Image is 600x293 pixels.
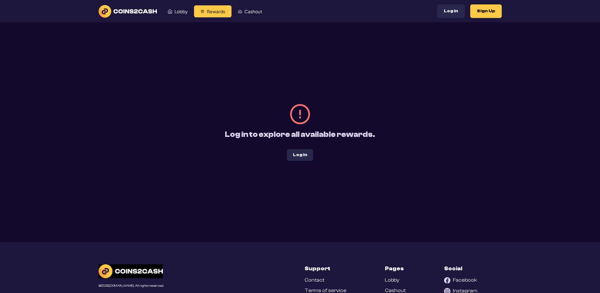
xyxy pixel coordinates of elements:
[305,277,324,283] a: Contact
[99,264,163,278] img: C2C Logo
[385,264,404,272] h3: Pages
[225,129,375,140] p: Log in to explore all available rewards.
[99,5,157,18] img: logo text
[194,5,231,17] a: Rewards
[168,9,172,14] img: Lobby
[200,9,205,14] img: Rewards
[437,4,465,18] button: Log In
[231,5,268,17] a: Cashout
[444,277,477,284] a: Facebook
[207,9,225,14] span: Rewards
[305,264,330,272] h3: Support
[174,9,188,14] span: Lobby
[244,9,262,14] span: Cashout
[385,277,399,283] a: Lobby
[444,277,450,284] img: Facebook
[99,284,164,288] div: © 2025 [DOMAIN_NAME]. All rights reserved.
[293,153,307,157] span: Log in
[470,4,502,18] button: Sign Up
[287,149,313,161] button: Log in
[238,9,242,14] img: Cashout
[444,264,462,272] h3: Social
[162,5,194,17] a: Lobby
